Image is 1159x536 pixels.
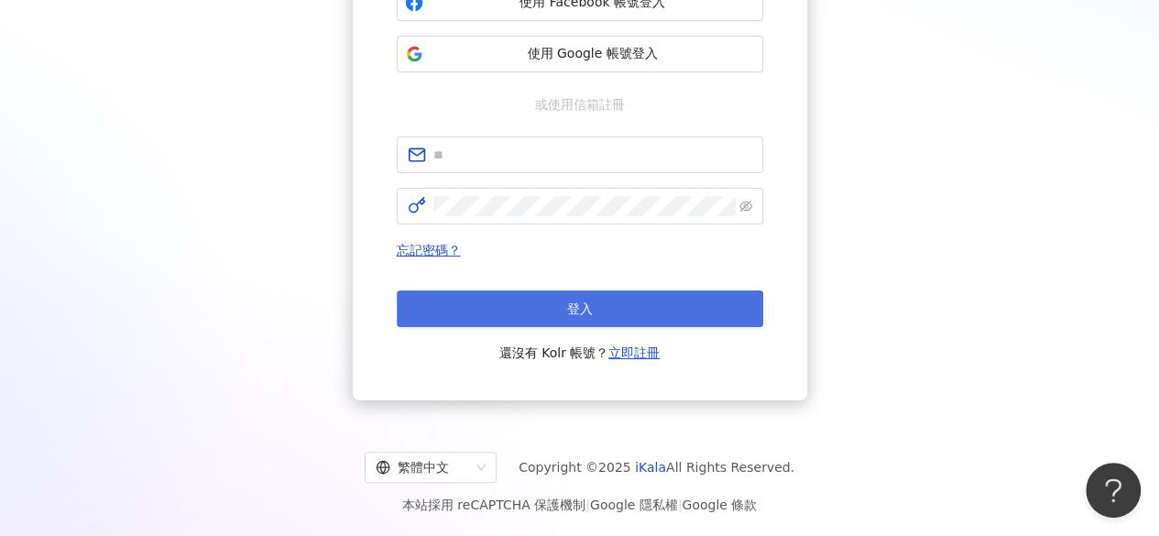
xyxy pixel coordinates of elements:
[397,290,763,327] button: 登入
[739,200,752,213] span: eye-invisible
[519,456,794,478] span: Copyright © 2025 All Rights Reserved.
[402,494,757,516] span: 本站採用 reCAPTCHA 保護機制
[682,498,757,512] a: Google 條款
[678,498,683,512] span: |
[397,36,763,72] button: 使用 Google 帳號登入
[635,460,666,475] a: iKala
[608,345,660,360] a: 立即註冊
[590,498,678,512] a: Google 隱私權
[567,301,593,316] span: 登入
[431,45,755,63] span: 使用 Google 帳號登入
[1086,463,1141,518] iframe: Help Scout Beacon - Open
[522,94,638,115] span: 或使用信箱註冊
[585,498,590,512] span: |
[499,342,661,364] span: 還沒有 Kolr 帳號？
[397,243,461,257] a: 忘記密碼？
[376,453,469,482] div: 繁體中文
